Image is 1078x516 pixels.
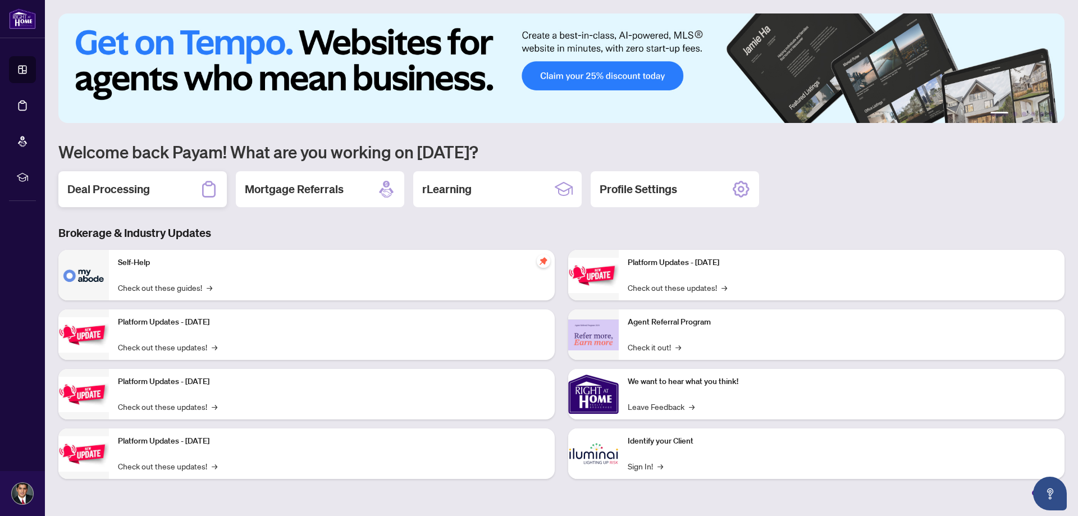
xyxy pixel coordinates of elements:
[568,319,619,350] img: Agent Referral Program
[628,281,727,294] a: Check out these updates!→
[212,460,217,472] span: →
[1022,112,1026,116] button: 3
[245,181,344,197] h2: Mortgage Referrals
[118,435,546,447] p: Platform Updates - [DATE]
[1049,112,1053,116] button: 6
[1031,112,1035,116] button: 4
[118,316,546,328] p: Platform Updates - [DATE]
[537,254,550,268] span: pushpin
[207,281,212,294] span: →
[1040,112,1044,116] button: 5
[118,341,217,353] a: Check out these updates!→
[1033,477,1067,510] button: Open asap
[600,181,677,197] h2: Profile Settings
[58,141,1065,162] h1: Welcome back Payam! What are you working on [DATE]?
[689,400,695,413] span: →
[568,369,619,419] img: We want to hear what you think!
[118,460,217,472] a: Check out these updates!→
[568,428,619,479] img: Identify your Client
[568,258,619,293] img: Platform Updates - June 23, 2025
[212,341,217,353] span: →
[58,317,109,353] img: Platform Updates - September 16, 2025
[58,377,109,412] img: Platform Updates - July 21, 2025
[118,376,546,388] p: Platform Updates - [DATE]
[628,460,663,472] a: Sign In!→
[657,460,663,472] span: →
[118,257,546,269] p: Self-Help
[422,181,472,197] h2: rLearning
[675,341,681,353] span: →
[58,13,1065,123] img: Slide 0
[9,8,36,29] img: logo
[628,376,1056,388] p: We want to hear what you think!
[212,400,217,413] span: →
[1013,112,1017,116] button: 2
[628,316,1056,328] p: Agent Referral Program
[58,250,109,300] img: Self-Help
[12,483,33,504] img: Profile Icon
[628,341,681,353] a: Check it out!→
[118,400,217,413] a: Check out these updates!→
[628,257,1056,269] p: Platform Updates - [DATE]
[721,281,727,294] span: →
[990,112,1008,116] button: 1
[67,181,150,197] h2: Deal Processing
[628,400,695,413] a: Leave Feedback→
[628,435,1056,447] p: Identify your Client
[58,436,109,472] img: Platform Updates - July 8, 2025
[58,225,1065,241] h3: Brokerage & Industry Updates
[118,281,212,294] a: Check out these guides!→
